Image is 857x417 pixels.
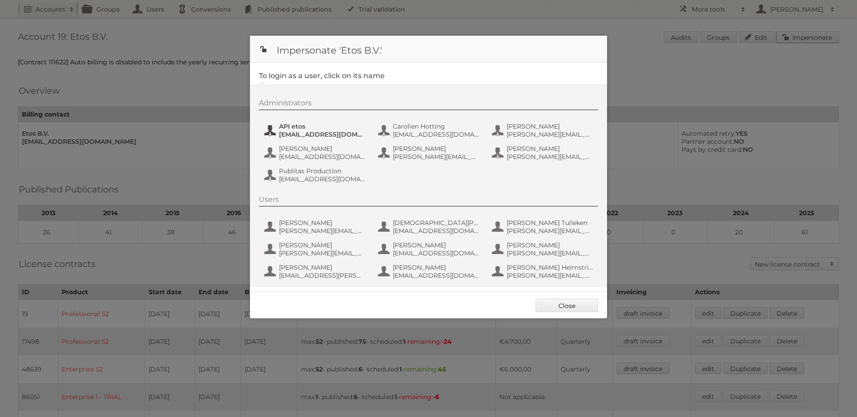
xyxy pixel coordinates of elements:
[507,153,593,161] span: [PERSON_NAME][EMAIL_ADDRESS][PERSON_NAME][DOMAIN_NAME]
[507,130,593,138] span: [PERSON_NAME][EMAIL_ADDRESS][PERSON_NAME][PERSON_NAME][DOMAIN_NAME]
[393,271,479,279] span: [EMAIL_ADDRESS][DOMAIN_NAME]
[279,263,366,271] span: [PERSON_NAME]
[263,218,368,236] button: [PERSON_NAME] [PERSON_NAME][EMAIL_ADDRESS][PERSON_NAME][DOMAIN_NAME]
[279,145,366,153] span: [PERSON_NAME]
[259,195,598,207] div: Users
[393,219,479,227] span: [DEMOGRAPHIC_DATA][PERSON_NAME]
[279,122,366,130] span: API etos
[393,249,479,257] span: [EMAIL_ADDRESS][DOMAIN_NAME]
[263,121,368,139] button: API etos [EMAIL_ADDRESS][DOMAIN_NAME]
[491,144,596,162] button: [PERSON_NAME] [PERSON_NAME][EMAIL_ADDRESS][PERSON_NAME][DOMAIN_NAME]
[507,122,593,130] span: [PERSON_NAME]
[393,122,479,130] span: Carolien Hotting
[507,219,593,227] span: [PERSON_NAME] Tulleken
[491,218,596,236] button: [PERSON_NAME] Tulleken [PERSON_NAME][EMAIL_ADDRESS][PERSON_NAME][DOMAIN_NAME]
[507,145,593,153] span: [PERSON_NAME]
[377,263,482,280] button: [PERSON_NAME] [EMAIL_ADDRESS][DOMAIN_NAME]
[491,240,596,258] button: [PERSON_NAME] [PERSON_NAME][EMAIL_ADDRESS][DOMAIN_NAME]
[250,36,607,63] h1: Impersonate 'Etos B.V.'
[279,271,366,279] span: [EMAIL_ADDRESS][PERSON_NAME][DOMAIN_NAME]
[507,271,593,279] span: [PERSON_NAME][EMAIL_ADDRESS][DOMAIN_NAME]
[491,121,596,139] button: [PERSON_NAME] [PERSON_NAME][EMAIL_ADDRESS][PERSON_NAME][PERSON_NAME][DOMAIN_NAME]
[377,144,482,162] button: [PERSON_NAME] [PERSON_NAME][EMAIL_ADDRESS][PERSON_NAME][DOMAIN_NAME]
[377,218,482,236] button: [DEMOGRAPHIC_DATA][PERSON_NAME] [EMAIL_ADDRESS][DOMAIN_NAME]
[263,240,368,258] button: [PERSON_NAME] [PERSON_NAME][EMAIL_ADDRESS][DOMAIN_NAME]
[507,227,593,235] span: [PERSON_NAME][EMAIL_ADDRESS][PERSON_NAME][DOMAIN_NAME]
[491,263,596,280] button: [PERSON_NAME] Helmstrijd [PERSON_NAME][EMAIL_ADDRESS][DOMAIN_NAME]
[536,299,598,312] a: Close
[507,263,593,271] span: [PERSON_NAME] Helmstrijd
[279,219,366,227] span: [PERSON_NAME]
[279,227,366,235] span: [PERSON_NAME][EMAIL_ADDRESS][PERSON_NAME][DOMAIN_NAME]
[259,71,385,80] legend: To login as a user, click on its name
[279,175,366,183] span: [EMAIL_ADDRESS][DOMAIN_NAME]
[393,145,479,153] span: [PERSON_NAME]
[393,130,479,138] span: [EMAIL_ADDRESS][DOMAIN_NAME]
[377,121,482,139] button: Carolien Hotting [EMAIL_ADDRESS][DOMAIN_NAME]
[263,166,368,184] button: Publitas Production [EMAIL_ADDRESS][DOMAIN_NAME]
[279,249,366,257] span: [PERSON_NAME][EMAIL_ADDRESS][DOMAIN_NAME]
[279,130,366,138] span: [EMAIL_ADDRESS][DOMAIN_NAME]
[377,240,482,258] button: [PERSON_NAME] [EMAIL_ADDRESS][DOMAIN_NAME]
[263,263,368,280] button: [PERSON_NAME] [EMAIL_ADDRESS][PERSON_NAME][DOMAIN_NAME]
[393,241,479,249] span: [PERSON_NAME]
[507,241,593,249] span: [PERSON_NAME]
[507,249,593,257] span: [PERSON_NAME][EMAIL_ADDRESS][DOMAIN_NAME]
[279,153,366,161] span: [EMAIL_ADDRESS][DOMAIN_NAME]
[393,153,479,161] span: [PERSON_NAME][EMAIL_ADDRESS][PERSON_NAME][DOMAIN_NAME]
[393,227,479,235] span: [EMAIL_ADDRESS][DOMAIN_NAME]
[259,99,598,110] div: Administrators
[279,241,366,249] span: [PERSON_NAME]
[393,263,479,271] span: [PERSON_NAME]
[263,144,368,162] button: [PERSON_NAME] [EMAIL_ADDRESS][DOMAIN_NAME]
[279,167,366,175] span: Publitas Production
